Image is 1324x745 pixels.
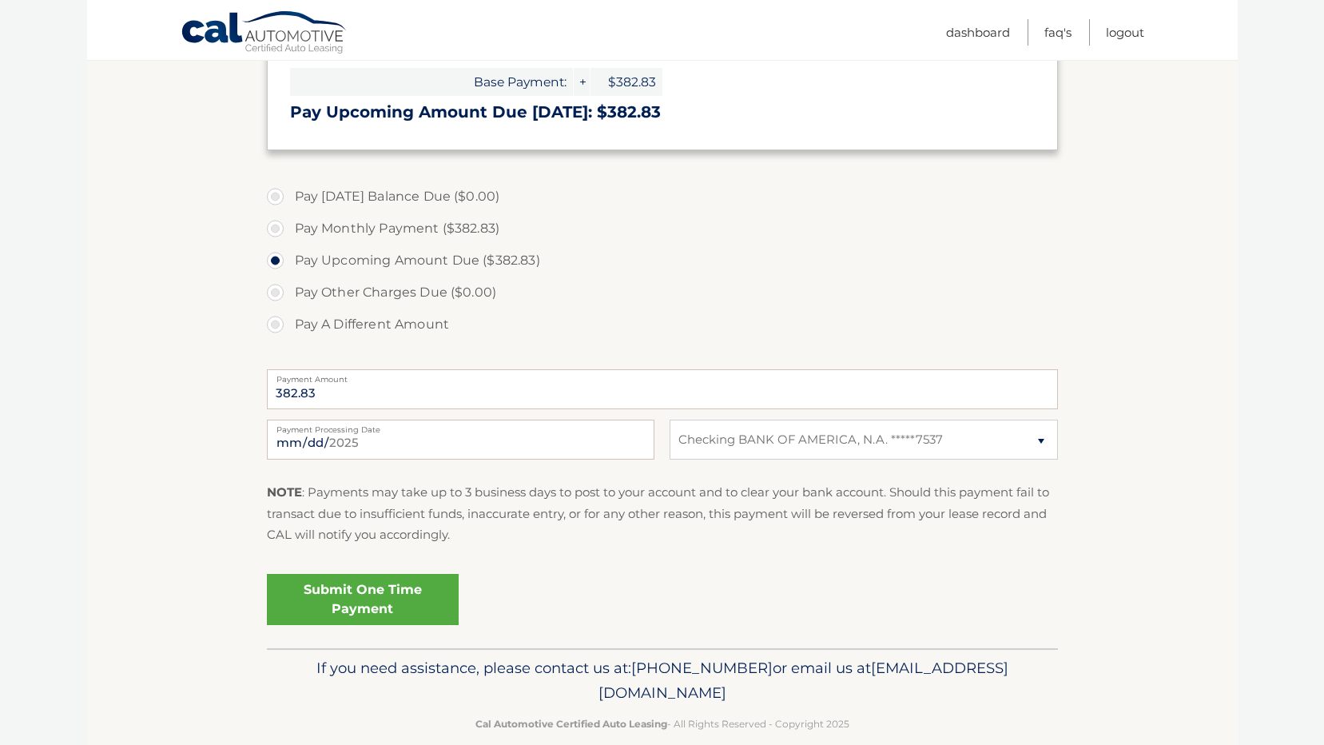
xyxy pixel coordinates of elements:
strong: NOTE [267,484,302,500]
label: Pay Other Charges Due ($0.00) [267,277,1058,309]
h3: Pay Upcoming Amount Due [DATE]: $382.83 [290,102,1035,122]
span: + [574,68,590,96]
label: Payment Amount [267,369,1058,382]
label: Pay Monthly Payment ($382.83) [267,213,1058,245]
a: Logout [1106,19,1144,46]
a: Cal Automotive [181,10,348,57]
span: Base Payment: [290,68,573,96]
span: [PHONE_NUMBER] [631,659,773,677]
input: Payment Amount [267,369,1058,409]
span: $382.83 [590,68,662,96]
input: Payment Date [267,420,654,460]
p: : Payments may take up to 3 business days to post to your account and to clear your bank account.... [267,482,1058,545]
a: FAQ's [1044,19,1072,46]
label: Pay Upcoming Amount Due ($382.83) [267,245,1058,277]
label: Payment Processing Date [267,420,654,432]
a: Dashboard [946,19,1010,46]
p: If you need assistance, please contact us at: or email us at [277,655,1048,707]
a: Submit One Time Payment [267,574,459,625]
label: Pay [DATE] Balance Due ($0.00) [267,181,1058,213]
strong: Cal Automotive Certified Auto Leasing [475,718,667,730]
p: - All Rights Reserved - Copyright 2025 [277,715,1048,732]
label: Pay A Different Amount [267,309,1058,341]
